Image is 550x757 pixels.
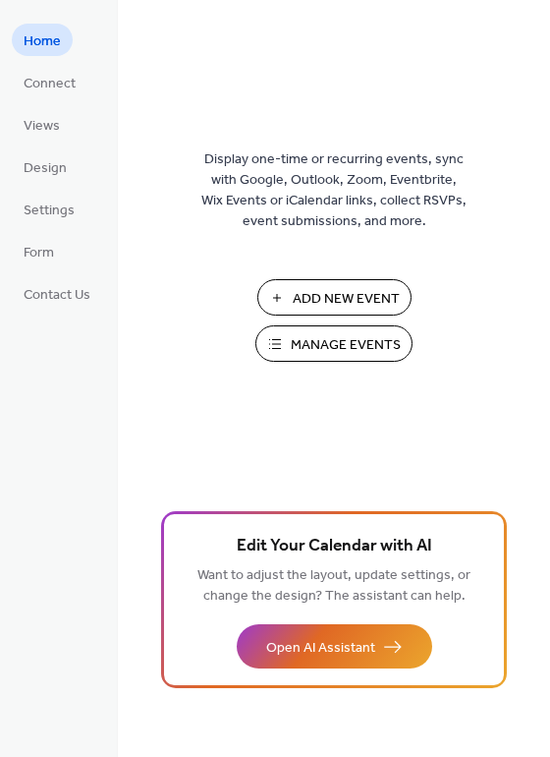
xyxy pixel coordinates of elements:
span: Form [24,243,54,263]
a: Home [12,24,73,56]
button: Open AI Assistant [237,624,432,669]
button: Add New Event [257,279,412,316]
span: Contact Us [24,285,90,306]
a: Form [12,235,66,267]
a: Settings [12,193,86,225]
a: Connect [12,66,87,98]
span: Edit Your Calendar with AI [237,533,432,560]
span: Settings [24,201,75,221]
span: Design [24,158,67,179]
a: Views [12,108,72,141]
a: Design [12,150,79,183]
span: Display one-time or recurring events, sync with Google, Outlook, Zoom, Eventbrite, Wix Events or ... [201,149,467,232]
span: Open AI Assistant [266,638,375,659]
button: Manage Events [255,325,412,362]
span: Add New Event [293,289,400,310]
span: Views [24,116,60,137]
span: Home [24,31,61,52]
span: Connect [24,74,76,94]
a: Contact Us [12,277,102,310]
span: Want to adjust the layout, update settings, or change the design? The assistant can help. [197,562,470,610]
span: Manage Events [291,335,401,356]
